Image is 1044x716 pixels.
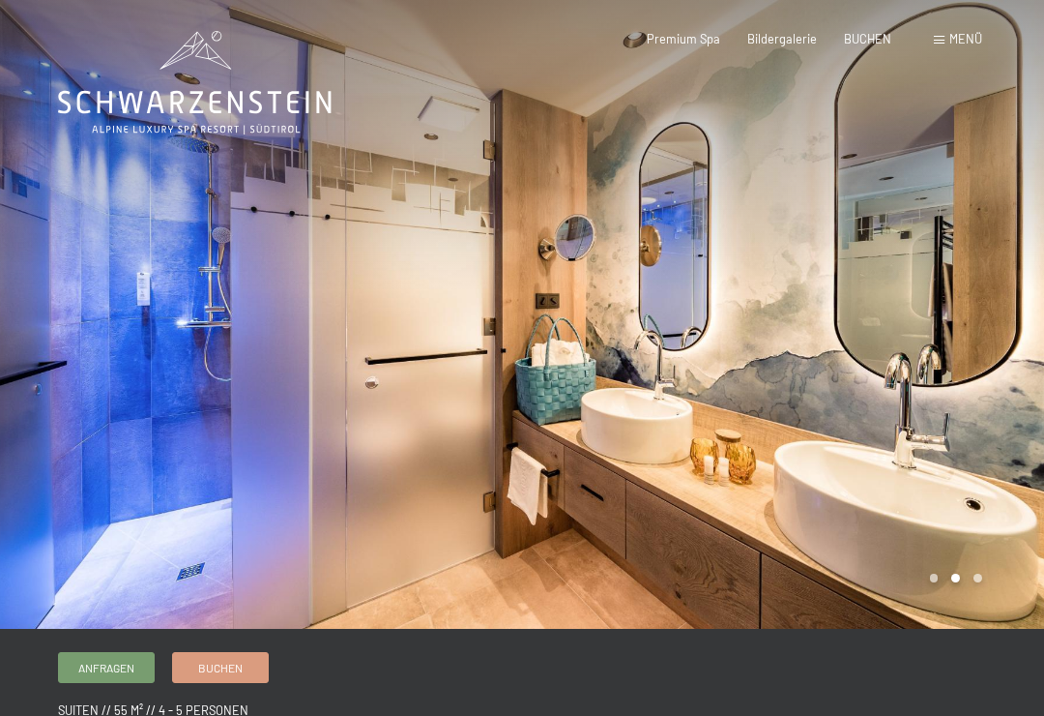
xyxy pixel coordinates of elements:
a: Bildergalerie [747,31,817,46]
a: Buchen [173,653,268,682]
span: Menü [949,31,982,46]
span: Anfragen [78,660,134,676]
a: Anfragen [59,653,154,682]
a: Premium Spa [647,31,720,46]
a: BUCHEN [844,31,891,46]
span: Buchen [198,660,243,676]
